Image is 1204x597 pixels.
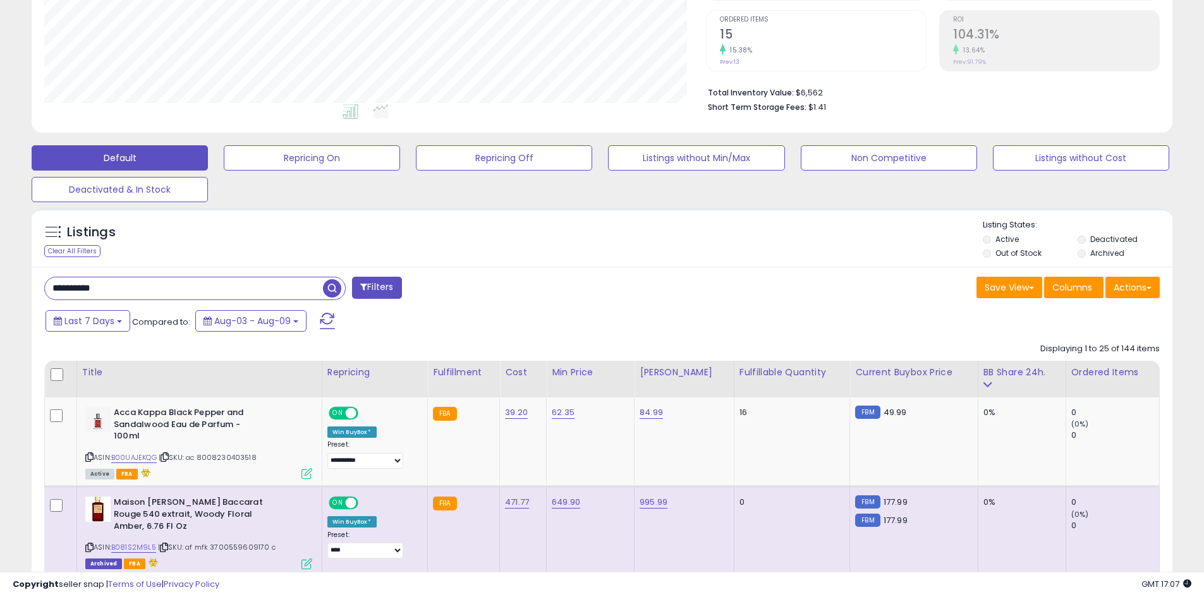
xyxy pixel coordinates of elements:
[433,497,456,510] small: FBA
[801,145,977,171] button: Non Competitive
[164,578,219,590] a: Privacy Policy
[32,177,208,202] button: Deactivated & In Stock
[114,407,267,445] b: Acca Kappa Black Pepper and Sandalwood Eau de Parfum - 100ml
[82,366,317,379] div: Title
[85,558,122,569] span: Listings that have been deleted from Seller Central
[46,310,130,332] button: Last 7 Days
[726,45,752,55] small: 15.38%
[983,407,1056,418] div: 0%
[1071,509,1089,519] small: (0%)
[995,234,1019,244] label: Active
[953,58,986,66] small: Prev: 91.79%
[416,145,592,171] button: Repricing Off
[132,316,190,328] span: Compared to:
[1044,277,1104,298] button: Columns
[959,45,985,55] small: 13.64%
[720,27,926,44] h2: 15
[1141,578,1191,590] span: 2025-08-17 17:07 GMT
[1071,430,1159,441] div: 0
[356,498,377,509] span: OFF
[159,452,257,462] span: | SKU: ac 8008230403518
[124,558,145,569] span: FBA
[505,366,541,379] div: Cost
[433,407,456,421] small: FBA
[195,310,307,332] button: Aug-03 - Aug-09
[327,426,377,438] div: Win BuyBox *
[608,145,784,171] button: Listings without Min/Max
[976,277,1042,298] button: Save View
[85,407,111,432] img: 31s1kbahbRL._SL40_.jpg
[993,145,1169,171] button: Listings without Cost
[855,406,880,419] small: FBM
[327,366,422,379] div: Repricing
[884,496,908,508] span: 177.99
[739,366,845,379] div: Fulfillable Quantity
[640,406,663,419] a: 84.99
[1040,343,1160,355] div: Displaying 1 to 25 of 144 items
[327,516,377,528] div: Win BuyBox *
[1105,277,1160,298] button: Actions
[44,245,100,257] div: Clear All Filters
[983,366,1061,379] div: BB Share 24h.
[111,452,157,463] a: B00UAJEKQG
[1071,419,1089,429] small: (0%)
[953,16,1159,23] span: ROI
[884,514,908,526] span: 177.99
[85,497,111,522] img: 31dTEJwi5zL._SL40_.jpg
[953,27,1159,44] h2: 104.31%
[552,496,580,509] a: 649.90
[552,366,629,379] div: Min Price
[1090,248,1124,258] label: Archived
[884,406,907,418] span: 49.99
[85,407,312,478] div: ASIN:
[708,84,1150,99] li: $6,562
[85,469,114,479] span: All listings currently available for purchase on Amazon
[708,87,794,98] b: Total Inventory Value:
[352,277,401,299] button: Filters
[983,497,1056,508] div: 0%
[327,531,418,559] div: Preset:
[433,366,494,379] div: Fulfillment
[32,145,208,171] button: Default
[1090,234,1138,244] label: Deactivated
[330,498,346,509] span: ON
[855,366,972,379] div: Current Buybox Price
[808,101,826,113] span: $1.41
[640,496,667,509] a: 995.99
[505,496,529,509] a: 471.77
[224,145,400,171] button: Repricing On
[505,406,528,419] a: 39.20
[64,315,114,327] span: Last 7 Days
[720,58,739,66] small: Prev: 13
[855,495,880,509] small: FBM
[330,408,346,419] span: ON
[995,248,1042,258] label: Out of Stock
[640,366,729,379] div: [PERSON_NAME]
[855,514,880,527] small: FBM
[1071,497,1159,508] div: 0
[720,16,926,23] span: Ordered Items
[145,558,159,567] i: hazardous material
[116,469,138,479] span: FBA
[552,406,575,419] a: 62.35
[1052,281,1092,294] span: Columns
[1071,366,1154,379] div: Ordered Items
[739,497,841,508] div: 0
[158,542,276,552] span: | SKU: af mfk 3700559609170 c
[111,542,156,553] a: B081S2M9L5
[108,578,162,590] a: Terms of Use
[327,440,418,469] div: Preset:
[13,579,219,591] div: seller snap | |
[983,219,1172,231] p: Listing States:
[1071,407,1159,418] div: 0
[356,408,377,419] span: OFF
[1071,520,1159,531] div: 0
[13,578,59,590] strong: Copyright
[739,407,841,418] div: 16
[114,497,267,535] b: Maison [PERSON_NAME] Baccarat Rouge 540 extrait, Woody Floral Amber, 6.76 Fl Oz
[708,102,806,112] b: Short Term Storage Fees:
[214,315,291,327] span: Aug-03 - Aug-09
[67,224,116,241] h5: Listings
[138,468,151,477] i: hazardous material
